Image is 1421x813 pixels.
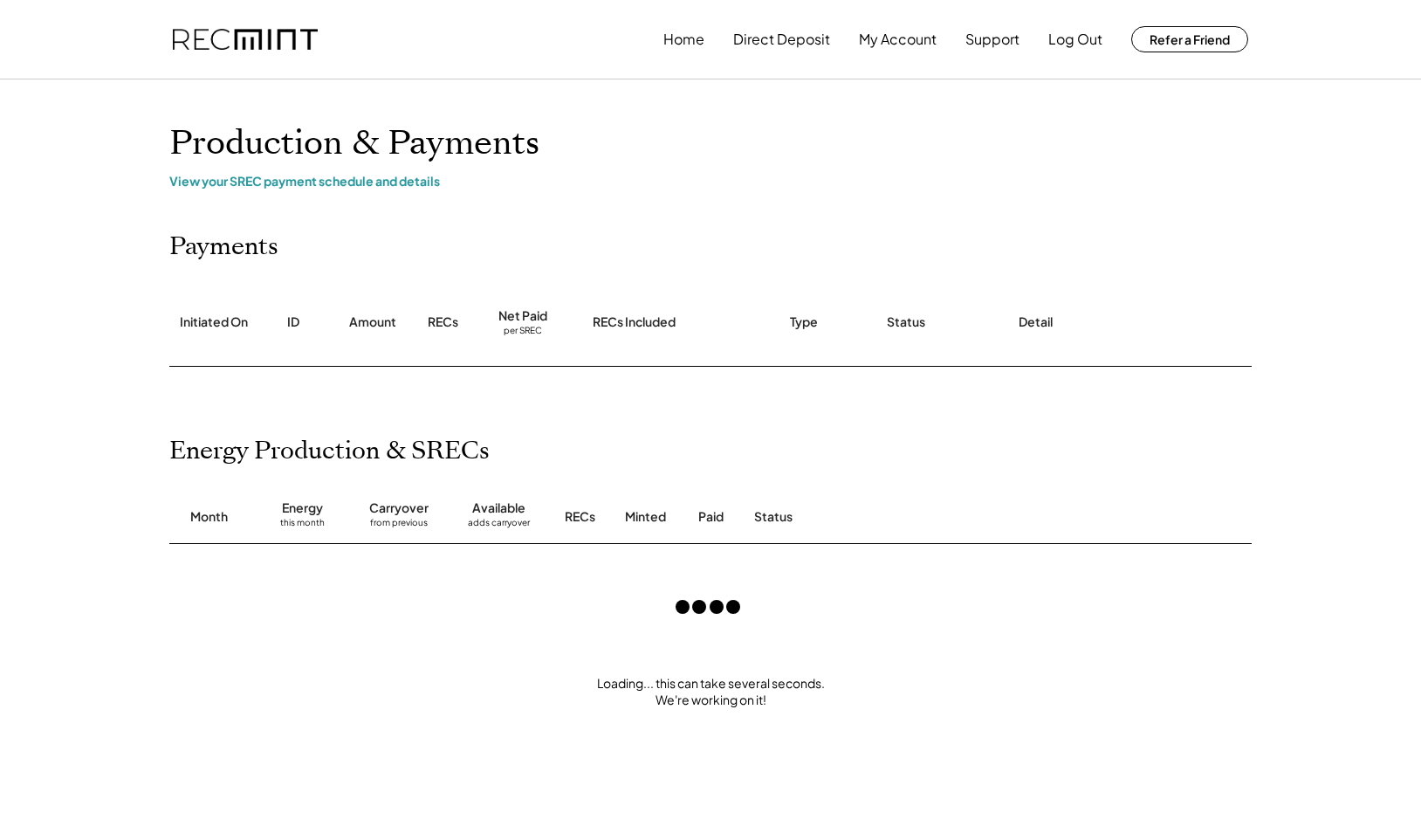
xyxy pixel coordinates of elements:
div: Paid [698,508,724,526]
div: View your SREC payment schedule and details [169,173,1252,189]
div: Energy [282,500,323,517]
div: Month [190,508,228,526]
div: per SREC [504,325,542,338]
div: this month [280,517,325,534]
div: from previous [370,517,428,534]
div: Minted [625,508,666,526]
div: Initiated On [180,313,248,331]
div: ID [287,313,299,331]
button: Support [965,22,1019,57]
div: Status [754,508,1051,526]
div: RECs [428,313,458,331]
button: Log Out [1048,22,1102,57]
button: Refer a Friend [1131,26,1248,52]
h2: Energy Production & SRECs [169,437,490,466]
button: Direct Deposit [733,22,830,57]
div: Available [472,500,525,517]
div: Carryover [369,500,429,517]
div: RECs [565,508,595,526]
h2: Payments [169,232,278,262]
div: Type [790,313,818,331]
div: Net Paid [498,307,547,325]
button: Home [663,22,704,57]
div: adds carryover [468,517,530,534]
div: Status [887,313,925,331]
h1: Production & Payments [169,123,1252,164]
div: RECs Included [593,313,676,331]
button: My Account [859,22,937,57]
div: Detail [1019,313,1053,331]
div: Loading... this can take several seconds. We're working on it! [152,675,1269,709]
img: recmint-logotype%403x.png [173,29,318,51]
div: Amount [349,313,396,331]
